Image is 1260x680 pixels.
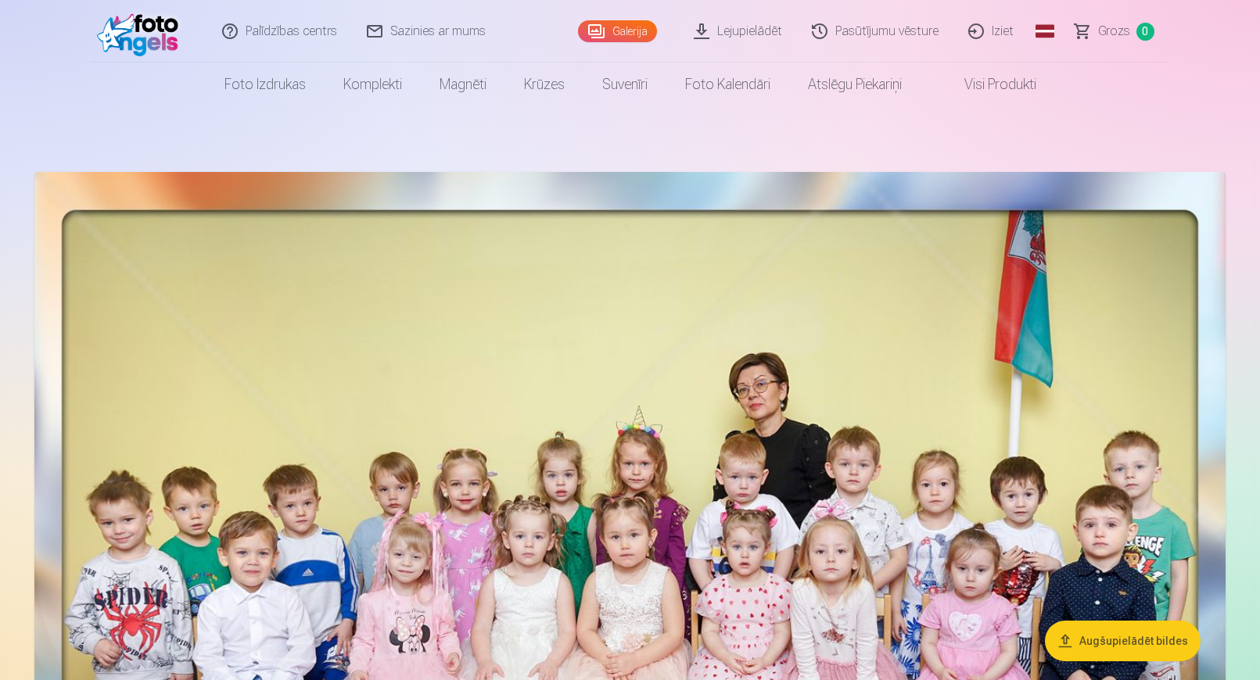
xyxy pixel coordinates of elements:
[97,6,187,56] img: /fa1
[1098,22,1130,41] span: Grozs
[789,63,921,106] a: Atslēgu piekariņi
[583,63,666,106] a: Suvenīri
[421,63,505,106] a: Magnēti
[921,63,1055,106] a: Visi produkti
[1045,621,1201,661] button: Augšupielādēt bildes
[666,63,789,106] a: Foto kalendāri
[206,63,325,106] a: Foto izdrukas
[578,20,657,42] a: Galerija
[325,63,421,106] a: Komplekti
[505,63,583,106] a: Krūzes
[1136,23,1154,41] span: 0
